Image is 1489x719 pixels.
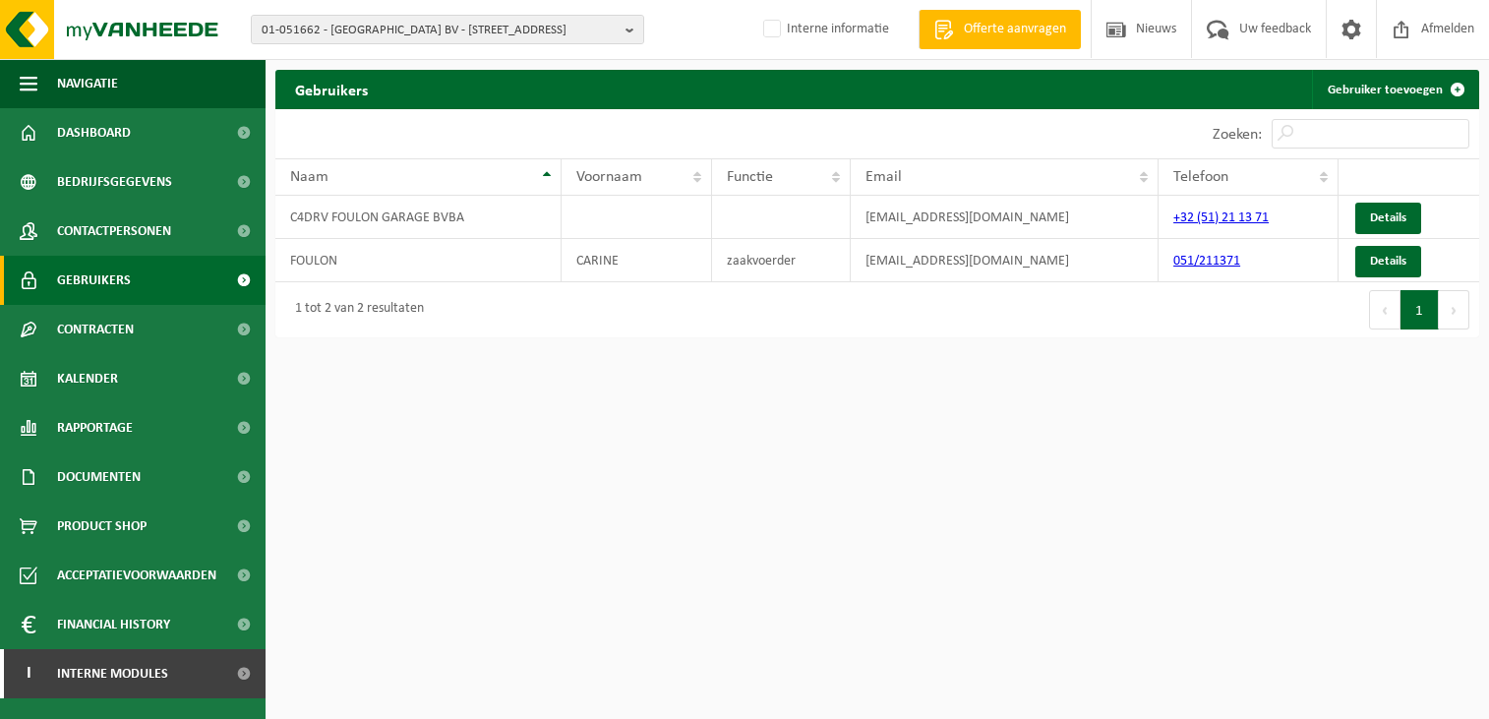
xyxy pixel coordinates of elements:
[851,196,1159,239] td: [EMAIL_ADDRESS][DOMAIN_NAME]
[57,108,131,157] span: Dashboard
[57,354,118,403] span: Kalender
[919,10,1081,49] a: Offerte aanvragen
[865,169,902,185] span: Email
[1173,210,1269,225] a: +32 (51) 21 13 71
[57,551,216,600] span: Acceptatievoorwaarden
[57,305,134,354] span: Contracten
[275,196,562,239] td: C4DRV FOULON GARAGE BVBA
[1213,127,1262,143] label: Zoeken:
[251,15,644,44] button: 01-051662 - [GEOGRAPHIC_DATA] BV - [STREET_ADDRESS]
[57,157,172,207] span: Bedrijfsgegevens
[576,169,642,185] span: Voornaam
[290,169,328,185] span: Naam
[57,207,171,256] span: Contactpersonen
[57,600,170,649] span: Financial History
[275,70,387,108] h2: Gebruikers
[57,502,147,551] span: Product Shop
[57,59,118,108] span: Navigatie
[57,403,133,452] span: Rapportage
[1312,70,1477,109] a: Gebruiker toevoegen
[57,649,168,698] span: Interne modules
[562,239,712,282] td: CARINE
[1439,290,1469,330] button: Next
[959,20,1071,39] span: Offerte aanvragen
[20,649,37,698] span: I
[1173,254,1240,269] a: 051/211371
[851,239,1159,282] td: [EMAIL_ADDRESS][DOMAIN_NAME]
[275,239,562,282] td: FOULON
[712,239,852,282] td: zaakvoerder
[262,16,618,45] span: 01-051662 - [GEOGRAPHIC_DATA] BV - [STREET_ADDRESS]
[727,169,773,185] span: Functie
[759,15,889,44] label: Interne informatie
[57,452,141,502] span: Documenten
[1173,169,1228,185] span: Telefoon
[1400,290,1439,330] button: 1
[285,292,424,328] div: 1 tot 2 van 2 resultaten
[1369,290,1400,330] button: Previous
[57,256,131,305] span: Gebruikers
[1355,203,1421,234] a: Details
[1355,246,1421,277] a: Details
